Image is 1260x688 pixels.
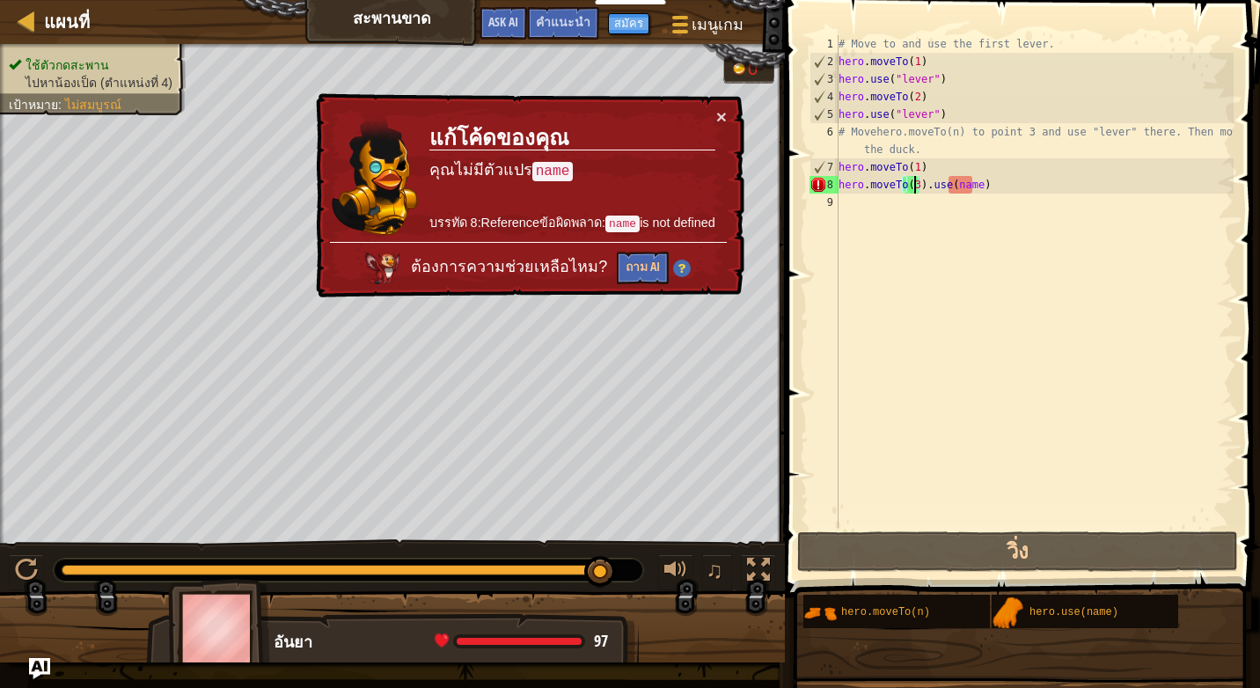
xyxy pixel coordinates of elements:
img: Hint [673,260,691,277]
button: เมนูเกม [658,7,754,48]
span: Ask AI [488,13,518,30]
p: บรรทัด 8:Referenceข้อผิดพลาด: is not defined [429,214,715,233]
span: ไม่สมบูรณ์ [65,98,121,112]
span: hero.moveTo(n) [841,606,930,618]
div: 3 [810,70,839,88]
span: ใช้ตัวกดสะพาน [26,58,109,72]
span: hero.use(name) [1029,606,1118,618]
div: 1 [809,35,839,53]
div: 9 [809,194,839,211]
img: portrait.png [992,597,1025,630]
span: ต้องการความช่วยเหลือไหม? [411,259,612,276]
button: วิ่ง [797,531,1238,572]
div: 7 [810,158,839,176]
div: อันยา [274,631,621,654]
div: 6 [809,123,839,158]
li: ใช้ตัวกดสะพาน [9,56,172,74]
button: ปรับระดับเสียง [658,554,693,590]
span: คำแนะนำ [536,13,590,30]
a: แผนที่ [35,10,90,33]
span: แผนที่ [44,10,90,33]
div: health: 96.8 / 96.8 [435,633,608,649]
code: name [532,162,574,181]
button: Ask AI [29,658,50,679]
img: portrait.png [803,597,837,630]
li: ไปหาน้องเป็ด (ตำแหน่งที่ 4) [9,74,172,91]
button: ♫ [702,554,732,590]
button: Ctrl + P: Play [9,554,44,590]
div: Team 'humans' has 0 gold. [723,55,774,84]
button: สมัคร [608,13,649,34]
span: เมนูเกม [692,13,744,36]
img: AI [365,253,400,284]
div: 4 [810,88,839,106]
img: duck_ritic.png [331,114,419,236]
div: 5 [810,106,839,123]
div: 0 [748,60,766,77]
h3: แก้โค้ดของคุณ [429,126,715,150]
span: : [58,98,65,112]
img: thang_avatar_frame.png [168,579,270,677]
p: คุณไม่มีตัวแปร [429,159,715,182]
span: 97 [594,630,608,652]
span: เป้าหมาย [9,98,58,112]
span: ♫ [706,557,723,583]
button: สลับเป็นเต็มจอ [741,554,776,590]
div: 8 [809,176,839,194]
button: ถาม AI [617,252,669,284]
div: 2 [810,53,839,70]
button: Ask AI [480,7,527,40]
span: ไปหาน้องเป็ด (ตำแหน่งที่ 4) [26,76,172,90]
code: name [605,216,640,232]
button: × [716,107,727,126]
